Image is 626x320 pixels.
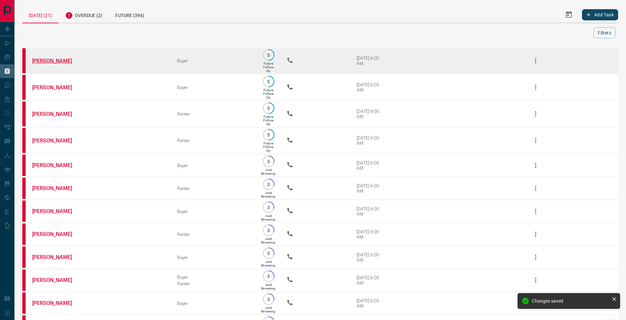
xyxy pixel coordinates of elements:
[261,306,275,313] p: Just Browsing
[266,297,271,302] p: 3
[357,252,384,263] div: [DATE] 6:00 AM
[32,231,81,237] a: [PERSON_NAME]
[266,159,271,164] p: 3
[177,111,250,117] div: Renter
[263,115,273,126] p: Future Follow Up
[22,224,26,245] div: property.ca
[357,160,384,171] div: [DATE] 6:00 AM
[266,106,271,111] p: 5
[357,229,384,240] div: [DATE] 6:00 AM
[22,101,26,126] div: property.ca
[266,53,271,57] p: 5
[22,292,26,314] div: property.ca
[532,298,609,304] div: Changes saved
[32,58,81,64] a: [PERSON_NAME]
[261,168,275,175] p: Just Browsing
[177,281,250,286] div: Renter
[357,183,384,194] div: [DATE] 6:00 AM
[177,58,250,63] div: Buyer
[32,162,81,168] a: [PERSON_NAME]
[357,82,384,93] div: [DATE] 6:00 AM
[109,7,151,23] div: Future (394)
[22,246,26,268] div: property.ca
[266,205,271,210] p: 3
[22,128,26,153] div: property.ca
[561,7,577,23] button: Select Date Range
[357,109,384,119] div: [DATE] 6:00 AM
[266,79,271,84] p: 5
[263,88,273,99] p: Future Follow Up
[357,298,384,309] div: [DATE] 6:00 AM
[357,275,384,286] div: [DATE] 6:00 AM
[261,283,275,290] p: Just Browsing
[263,62,273,73] p: Future Follow Up
[261,237,275,244] p: Just Browsing
[32,277,81,283] a: [PERSON_NAME]
[32,84,81,91] a: [PERSON_NAME]
[177,138,250,143] div: Renter
[58,7,109,23] div: Overdue (2)
[593,27,615,38] button: Filters
[177,274,250,280] div: Buyer
[22,48,26,73] div: property.ca
[177,85,250,90] div: Buyer
[266,251,271,256] p: 3
[32,300,81,306] a: [PERSON_NAME]
[22,7,58,23] div: [DATE] (21)
[266,274,271,279] p: 3
[177,186,250,191] div: Renter
[266,132,271,137] p: 5
[261,260,275,267] p: Just Browsing
[22,155,26,176] div: property.ca
[177,163,250,168] div: Buyer
[22,201,26,222] div: property.ca
[357,135,384,146] div: [DATE] 6:00 AM
[177,301,250,306] div: Buyer
[357,55,384,66] div: [DATE] 6:00 AM
[22,269,26,291] div: property.ca
[22,75,26,100] div: property.ca
[32,208,81,214] a: [PERSON_NAME]
[261,191,275,198] p: Just Browsing
[357,206,384,217] div: [DATE] 6:00 AM
[582,9,618,20] button: Add Task
[32,138,81,144] a: [PERSON_NAME]
[263,141,273,152] p: Future Follow Up
[32,254,81,260] a: [PERSON_NAME]
[177,232,250,237] div: Renter
[32,111,81,117] a: [PERSON_NAME]
[266,228,271,233] p: 3
[266,182,271,187] p: 3
[177,209,250,214] div: Buyer
[177,255,250,260] div: Buyer
[22,178,26,199] div: property.ca
[261,214,275,221] p: Just Browsing
[32,185,81,191] a: [PERSON_NAME]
